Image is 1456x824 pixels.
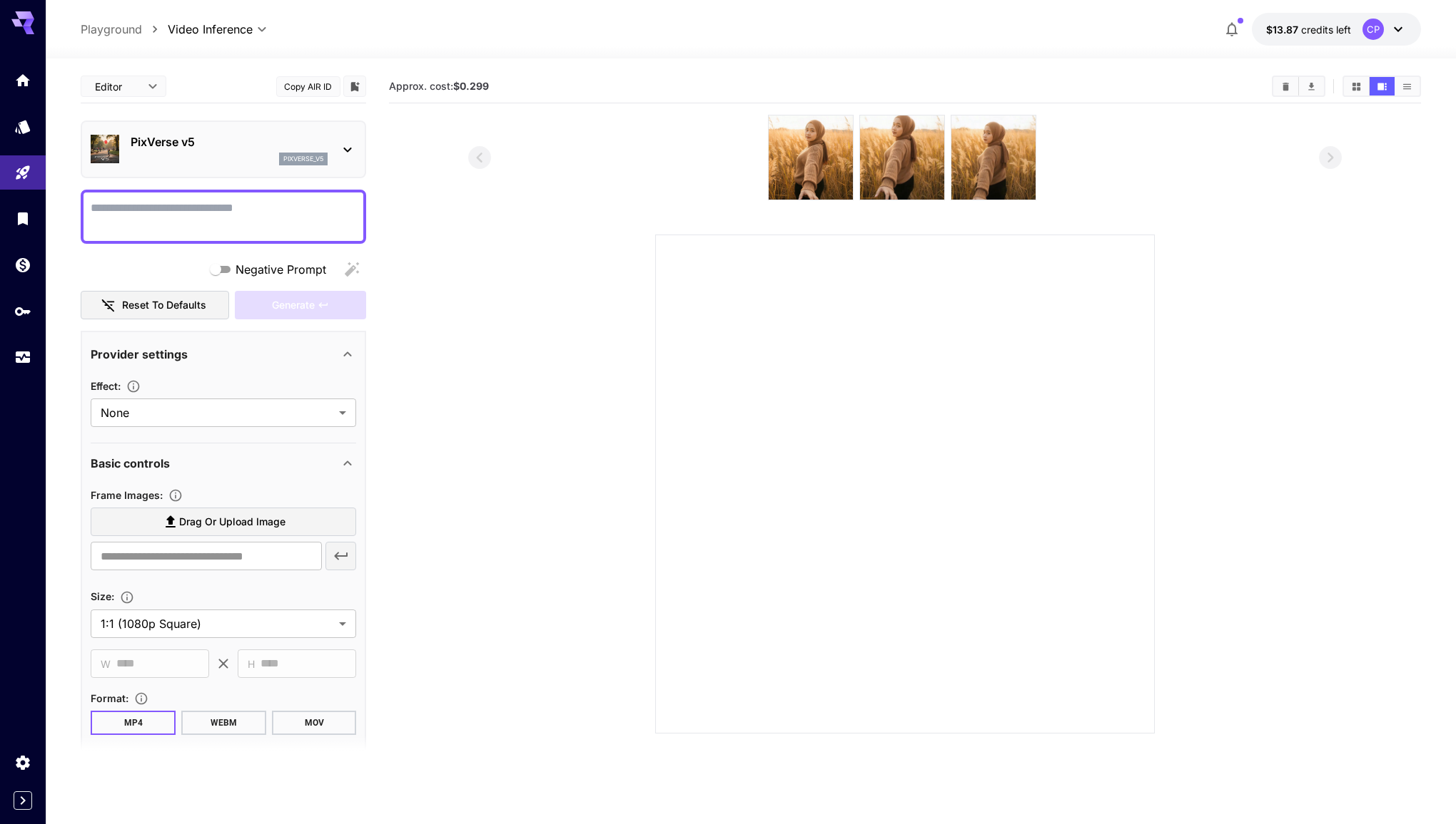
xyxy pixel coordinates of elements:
p: Basic controls [91,455,170,472]
button: MOV [272,711,357,735]
span: Drag or upload image [179,513,285,531]
img: +zF7LMCyAAAAAElFTkSuQmCC [951,115,1036,200]
span: Approx. cost: [389,80,489,92]
div: Show media in grid viewShow media in video viewShow media in list view [1343,76,1421,97]
button: Show media in list view [1395,77,1420,96]
div: Home [14,71,31,89]
button: WEBM [181,711,266,735]
div: Library [14,210,31,227]
button: MP4 [91,711,176,735]
div: CP [1363,19,1384,40]
b: $0.299 [453,80,489,92]
button: Download All [1299,77,1324,96]
span: W [101,656,111,672]
button: Expand sidebar [14,791,32,810]
button: Upload frame images. [163,488,188,503]
button: Adjust the dimensions of the generated image by specifying its width and height in pixels, or sel... [114,590,140,604]
button: Show media in video view [1370,77,1395,96]
p: pixverse_v5 [283,154,323,164]
span: 1:1 (1080p Square) [101,615,333,632]
div: API Keys [14,302,31,320]
span: Size : [91,590,114,602]
span: Video Inference [168,21,253,38]
div: $13.86993 [1266,22,1351,37]
div: Playground [14,164,31,182]
label: Drag or upload image [91,508,356,537]
a: Playground [81,21,142,38]
span: None [101,404,333,421]
nav: breadcrumb [81,21,168,38]
div: Settings [14,753,31,771]
p: Provider settings [91,346,188,363]
button: Copy AIR ID [276,76,340,97]
img: x4qeMwAAAAGSURBVAMANpOaoMEPC8IAAAAASUVORK5CYII= [769,115,853,200]
button: $13.86993CP [1252,13,1421,46]
div: Basic controls [91,446,356,480]
div: Usage [14,349,31,366]
div: Wallet [14,256,31,274]
span: Frame Images : [91,489,163,501]
button: Reset to defaults [81,291,229,320]
div: Clear AllDownload All [1272,76,1325,97]
button: Show media in grid view [1344,77,1369,96]
button: Add to library [348,78,361,95]
span: $13.87 [1266,24,1301,36]
button: Clear All [1273,77,1298,96]
span: H [248,656,255,672]
span: Effect : [91,380,121,392]
span: Editor [95,79,139,94]
p: PixVerse v5 [131,133,328,150]
span: Format : [91,692,128,704]
div: Provider settings [91,337,356,371]
div: Models [14,118,31,135]
button: Choose the file format for the output video. [128,691,154,706]
img: FOo6dgAAAAZJREFUAwDBgXSYLeM0PgAAAABJRU5ErkJggg== [860,115,944,200]
div: PixVerse v5pixverse_v5 [91,128,356,171]
span: credits left [1301,24,1351,36]
span: Negative Prompt [236,261,326,278]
